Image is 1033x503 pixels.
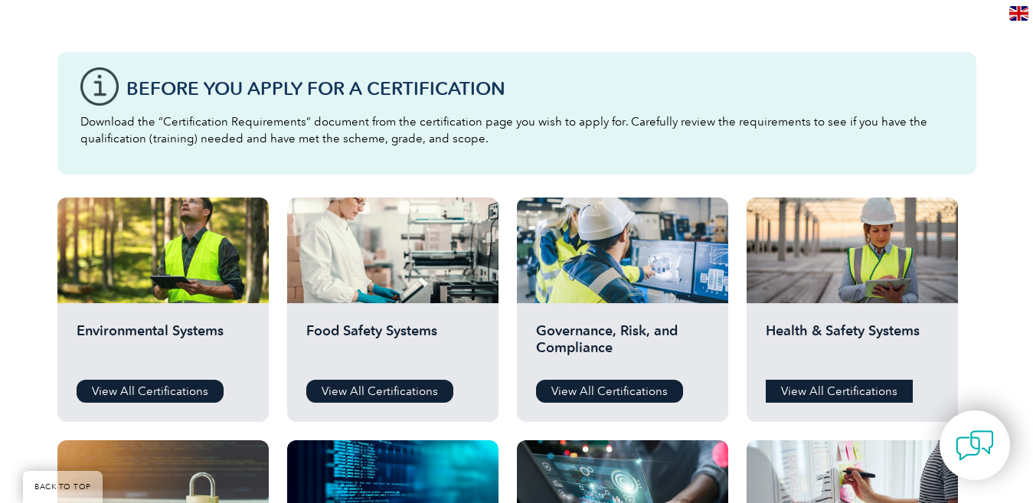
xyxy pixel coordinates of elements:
[306,380,453,403] a: View All Certifications
[80,113,953,147] p: Download the “Certification Requirements” document from the certification page you wish to apply ...
[23,471,103,503] a: BACK TO TOP
[126,79,953,98] h3: Before You Apply For a Certification
[1009,6,1028,21] img: en
[766,322,939,368] h2: Health & Safety Systems
[956,426,994,465] img: contact-chat.png
[536,380,683,403] a: View All Certifications
[77,380,224,403] a: View All Certifications
[77,322,250,368] h2: Environmental Systems
[306,322,479,368] h2: Food Safety Systems
[536,322,709,368] h2: Governance, Risk, and Compliance
[766,380,913,403] a: View All Certifications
